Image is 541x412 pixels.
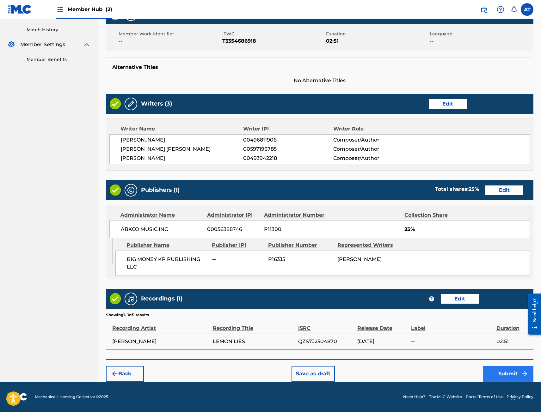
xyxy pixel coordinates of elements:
[213,338,295,345] span: LEMON LIES
[119,31,221,37] span: Member Work Identifier
[127,295,135,303] img: Recordings
[403,394,425,400] a: Need Help?
[333,125,415,133] div: Writer Role
[411,338,493,345] span: --
[83,41,90,48] img: expand
[292,366,335,382] button: Save as draft
[430,31,532,37] span: Language
[121,145,243,153] span: [PERSON_NAME] [PERSON_NAME]
[243,136,333,144] span: 00496811906
[430,37,532,45] span: --
[429,296,434,301] span: ?
[35,394,108,400] span: Mechanical Licensing Collective © 2025
[441,294,479,304] button: Edit
[111,370,119,378] img: 7ee5dd4eb1f8a8e3ef2f.svg
[268,241,333,249] div: Publisher Number
[119,37,221,45] span: --
[110,98,121,109] img: Valid
[141,186,180,194] h5: Publishers (1)
[68,6,112,13] span: Member Hub
[127,256,207,271] span: BIG MONEY KP PUBLISHING LLC
[243,145,333,153] span: 00597196785
[120,211,202,219] div: Administrator Name
[213,318,295,332] div: Recording Title
[141,295,182,302] h5: Recordings (1)
[110,293,121,304] img: Valid
[404,211,466,219] div: Collection Share
[27,27,90,33] a: Match History
[496,318,530,332] div: Duration
[497,6,504,13] img: help
[466,394,503,400] a: Portal Terms of Use
[333,136,415,144] span: Composer/Author
[8,393,27,401] img: logo
[357,318,408,332] div: Release Date
[121,226,203,233] span: ABKCO MUSIC INC
[20,41,65,48] span: Member Settings
[106,312,149,318] p: Showing 1 - 1 of 1 results
[509,382,541,412] iframe: Chat Widget
[507,394,533,400] a: Privacy Policy
[333,154,415,162] span: Composer/Author
[243,154,333,162] span: 00493942218
[106,6,112,12] span: (2)
[56,6,64,13] img: Top Rightsholders
[523,289,541,340] iframe: Resource Center
[222,31,324,37] span: ISWC
[326,37,428,45] span: 02:51
[435,185,479,193] div: Total shares:
[496,338,530,345] span: 02:51
[264,226,329,233] span: P11300
[243,125,333,133] div: Writer IPI
[264,211,329,219] div: Administrator Number
[8,41,15,48] img: Member Settings
[469,186,479,192] span: 25 %
[120,125,243,133] div: Writer Name
[141,100,172,107] h5: Writers (3)
[357,338,408,345] span: [DATE]
[337,256,382,262] span: [PERSON_NAME]
[429,99,467,109] button: Edit
[511,388,515,407] div: Drag
[121,154,243,162] span: [PERSON_NAME]
[207,211,259,219] div: Administrator IPI
[521,370,528,378] img: f7272a7cc735f4ea7f67.svg
[8,5,32,14] img: MLC Logo
[511,6,517,13] div: Notifications
[112,338,210,345] span: [PERSON_NAME]
[112,64,527,70] h5: Alternative Titles
[207,226,259,233] span: 00056388746
[326,31,428,37] span: Duration
[212,256,263,263] span: --
[222,37,324,45] span: T3354686918
[27,56,90,63] a: Member Benefits
[521,3,533,16] div: User Menu
[112,318,210,332] div: Recording Artist
[127,100,135,108] img: Writers
[126,241,207,249] div: Publisher Name
[485,185,523,195] button: Edit
[411,318,493,332] div: Label
[333,145,415,153] span: Composer/Author
[127,186,135,194] img: Publishers
[106,77,533,84] span: No Alternative Titles
[298,338,354,345] span: QZS7J2504870
[268,256,333,263] span: P163J5
[429,394,462,400] a: The MLC Website
[494,3,507,16] div: Help
[121,136,243,144] span: [PERSON_NAME]
[478,3,490,16] a: Public Search
[298,318,354,332] div: ISRC
[337,241,402,249] div: Represented Writers
[212,241,263,249] div: Publisher IPI
[404,226,530,233] span: 25%
[483,366,533,382] button: Submit
[480,6,488,13] img: search
[106,366,144,382] button: Back
[110,185,121,196] img: Valid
